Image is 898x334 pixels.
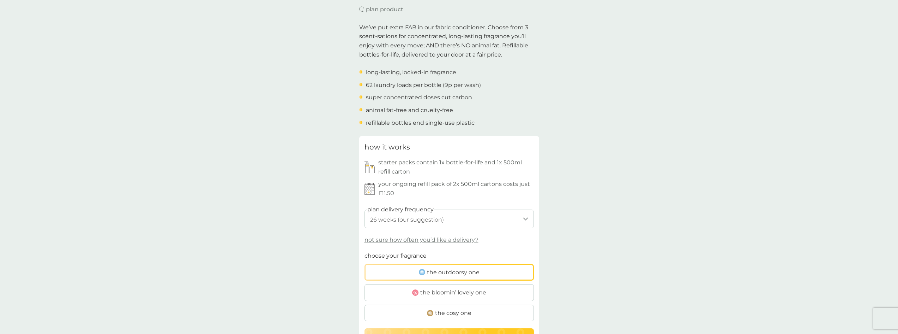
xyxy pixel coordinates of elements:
[364,141,410,153] h3: how it works
[366,68,456,77] p: long-lasting, locked-in fragrance
[378,158,534,176] p: starter packs contain 1x bottle-for-life and 1x 500ml refill carton
[367,205,434,214] label: plan delivery frequency
[427,268,480,277] span: the outdoorsy one
[364,251,427,260] p: choose your fragrance
[366,5,403,14] p: plan product
[366,81,481,90] p: 62 laundry loads per bottle (9p per wash)
[366,118,475,128] p: refillable bottles end single-use plastic
[359,23,539,59] p: We’ve put extra FAB in our fabric conditioner. Choose from 3 scent-sations for concentrated, long...
[364,235,478,245] p: not sure how often you’d like a delivery?
[435,309,471,318] span: the cosy one
[378,180,534,198] p: your ongoing refill pack of 2x 500ml cartons costs just £11.50
[366,93,472,102] p: super concentrated doses cut carbon
[420,288,486,297] span: the bloomin’ lovely one
[366,106,453,115] p: animal fat-free and cruelty-free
